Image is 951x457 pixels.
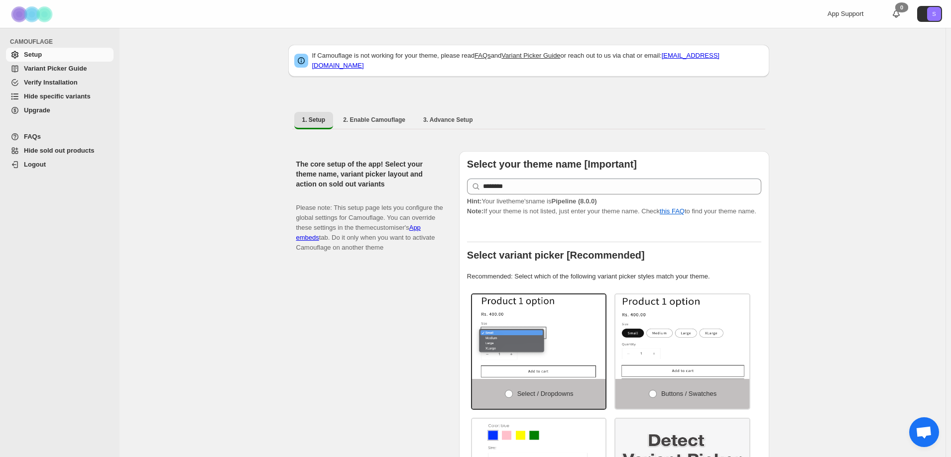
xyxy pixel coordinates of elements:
p: Please note: This setup page lets you configure the global settings for Camouflage. You can overr... [296,193,443,253]
span: 1. Setup [302,116,326,124]
span: Upgrade [24,106,50,114]
a: FAQs [475,52,491,59]
p: If your theme is not listed, just enter your theme name. Check to find your theme name. [467,196,761,216]
span: Variant Picker Guide [24,65,87,72]
span: 2. Enable Camouflage [343,116,405,124]
button: Avatar with initials S [917,6,942,22]
img: Buttons / Swatches [615,294,749,379]
span: CAMOUFLAGE [10,38,115,46]
div: Aprire la chat [909,417,939,447]
a: Verify Installation [6,76,114,90]
span: Buttons / Swatches [661,390,716,397]
span: Select / Dropdowns [517,390,574,397]
a: Hide specific variants [6,90,114,103]
span: FAQs [24,133,41,140]
b: Select your theme name [Important] [467,159,637,170]
a: Logout [6,158,114,172]
a: Hide sold out products [6,144,114,158]
span: Hide sold out products [24,147,95,154]
a: Variant Picker Guide [6,62,114,76]
text: S [932,11,936,17]
p: If Camouflage is not working for your theme, please read and or reach out to us via chat or email: [312,51,763,71]
span: Setup [24,51,42,58]
a: Upgrade [6,103,114,117]
strong: Hint: [467,197,482,205]
strong: Pipeline (8.0.0) [551,197,596,205]
span: Avatar with initials S [927,7,941,21]
span: 3. Advance Setup [423,116,473,124]
p: Recommended: Select which of the following variant picker styles match your theme. [467,272,761,281]
a: FAQs [6,130,114,144]
span: App Support [828,10,863,17]
div: 0 [895,2,908,12]
span: Logout [24,161,46,168]
a: 0 [891,9,901,19]
span: Your live theme's name is [467,197,597,205]
a: Setup [6,48,114,62]
strong: Note: [467,207,483,215]
a: Variant Picker Guide [501,52,560,59]
h2: The core setup of the app! Select your theme name, variant picker layout and action on sold out v... [296,159,443,189]
a: this FAQ [660,207,685,215]
span: Verify Installation [24,79,78,86]
img: Camouflage [8,0,58,28]
b: Select variant picker [Recommended] [467,250,645,261]
span: Hide specific variants [24,92,91,100]
img: Select / Dropdowns [472,294,606,379]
